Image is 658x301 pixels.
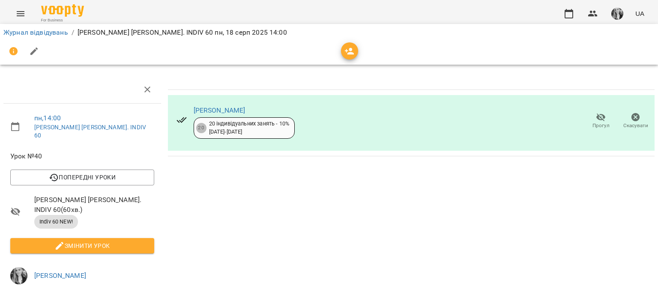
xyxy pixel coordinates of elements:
a: [PERSON_NAME] [34,271,86,280]
a: [PERSON_NAME] [PERSON_NAME]. INDIV 60 [34,124,146,139]
button: Menu [10,3,31,24]
button: Змінити урок [10,238,154,253]
img: Voopty Logo [41,4,84,17]
a: пн , 14:00 [34,114,61,122]
a: [PERSON_NAME] [194,106,245,114]
span: Попередні уроки [17,172,147,182]
div: 20 [196,123,206,133]
button: UA [632,6,648,21]
li: / [72,27,74,38]
span: Indiv 60 NEW! [34,218,78,226]
nav: breadcrumb [3,27,655,38]
button: Попередні уроки [10,170,154,185]
span: For Business [41,18,84,23]
span: [PERSON_NAME] [PERSON_NAME]. INDIV 60 ( 60 хв. ) [34,195,154,215]
img: 94de07a0caca3551cd353b8c252e3044.jpg [611,8,623,20]
a: Журнал відвідувань [3,28,68,36]
span: Змінити урок [17,241,147,251]
button: Скасувати [618,109,653,133]
p: [PERSON_NAME] [PERSON_NAME]. INDIV 60 пн, 18 серп 2025 14:00 [78,27,287,38]
span: Прогул [592,122,610,129]
span: UA [635,9,644,18]
span: Урок №40 [10,151,154,161]
button: Прогул [583,109,618,133]
span: Скасувати [623,122,648,129]
div: 20 індивідуальних занять - 10% [DATE] - [DATE] [209,120,289,136]
img: 94de07a0caca3551cd353b8c252e3044.jpg [10,267,27,284]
